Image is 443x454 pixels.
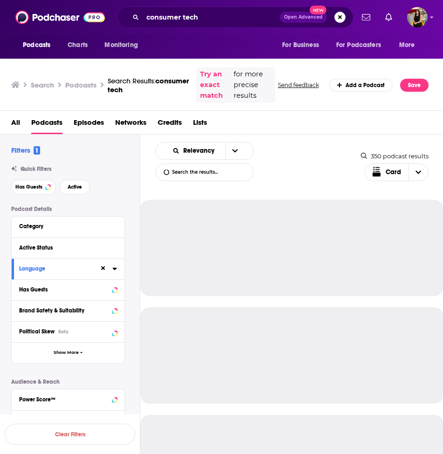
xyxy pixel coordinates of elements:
[19,393,117,405] button: Power Score™
[393,36,427,54] button: open menu
[12,342,125,363] button: Show More
[19,284,117,295] button: Has Guests
[399,39,415,52] span: More
[68,184,82,190] span: Active
[5,424,135,445] button: Clear Filters
[164,148,225,154] button: open menu
[54,350,79,355] span: Show More
[11,146,40,155] h2: Filters
[58,329,69,335] div: Beta
[15,8,105,26] img: Podchaser - Follow, Share and Rate Podcasts
[74,115,104,134] a: Episodes
[98,36,150,54] button: open menu
[19,307,109,314] div: Brand Safety & Suitability
[358,9,374,25] a: Show notifications dropdown
[275,81,322,89] button: Send feedback
[16,36,62,54] button: open menu
[155,142,254,160] h2: Choose List sort
[234,69,271,101] span: for more precise results
[225,142,245,159] button: open menu
[400,79,429,92] button: Save
[407,7,428,27] img: User Profile
[68,39,88,52] span: Charts
[336,39,381,52] span: For Podcasters
[23,39,50,52] span: Podcasts
[386,169,401,176] span: Card
[11,115,20,134] a: All
[19,265,93,272] div: Language
[34,146,40,155] span: 1
[329,79,393,92] a: Add a Podcast
[19,396,109,403] div: Power Score™
[407,7,428,27] button: Show profile menu
[200,69,232,101] a: Try an exact match
[104,39,138,52] span: Monitoring
[143,10,280,25] input: Search podcasts, credits, & more...
[108,76,189,94] a: Search Results:consumer tech
[117,7,353,28] div: Search podcasts, credits, & more...
[115,115,146,134] a: Networks
[19,263,99,274] button: Language
[280,12,327,23] button: Open AdvancedNew
[282,39,319,52] span: For Business
[60,180,90,195] button: Active
[31,81,54,89] h3: Search
[193,115,207,134] a: Lists
[361,152,429,160] div: 350 podcast results
[19,325,117,337] button: Political SkewBeta
[310,6,326,14] span: New
[19,220,117,232] button: Category
[19,223,111,230] div: Category
[65,81,97,89] h3: Podcasts
[11,206,125,212] p: Podcast Details
[19,286,109,293] div: Has Guests
[407,7,428,27] span: Logged in as cassey
[19,305,117,316] button: Brand Safety & Suitability
[158,115,182,134] a: Credits
[108,76,189,94] div: Search Results:
[276,36,331,54] button: open menu
[11,379,125,385] p: Audience & Reach
[19,244,111,251] div: Active Status
[183,148,218,154] span: Relevancy
[62,36,93,54] a: Charts
[31,115,62,134] a: Podcasts
[284,15,323,20] span: Open Advanced
[365,163,429,181] button: Choose View
[15,184,42,190] span: Has Guests
[11,180,56,195] button: Has Guests
[108,76,189,94] span: consumer tech
[21,166,51,172] span: Quick Filters
[330,36,395,54] button: open menu
[19,242,117,253] button: Active Status
[381,9,396,25] a: Show notifications dropdown
[19,328,55,335] span: Political Skew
